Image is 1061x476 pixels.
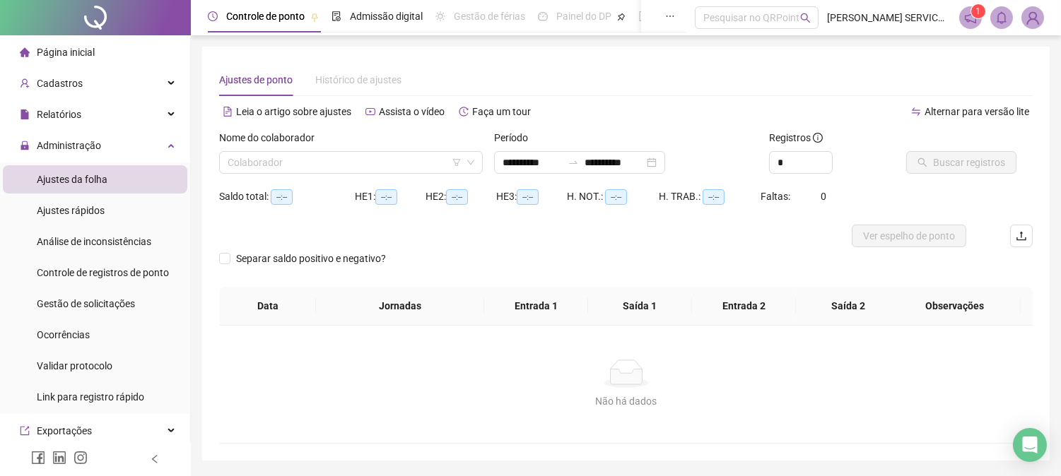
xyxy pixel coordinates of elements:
span: book [638,11,648,21]
img: 90701 [1022,7,1043,28]
span: Controle de ponto [226,11,305,22]
span: to [568,157,579,168]
div: HE 2: [426,189,496,205]
span: export [20,426,30,436]
span: Registros [769,130,823,145]
th: Saída 1 [588,287,692,326]
span: facebook [31,451,45,465]
span: Ocorrências [37,329,90,340]
span: --:-- [375,189,397,205]
th: Entrada 1 [484,287,588,326]
th: Jornadas [316,287,483,326]
span: Separar saldo positivo e negativo? [230,251,392,266]
span: lock [20,141,30,150]
th: Observações [889,287,1021,326]
span: Faça um tour [472,106,531,117]
span: sun [435,11,445,21]
span: 0 [821,191,826,202]
span: clock-circle [208,11,218,21]
span: Assista o vídeo [379,106,445,117]
span: Página inicial [37,47,95,58]
div: Saldo total: [219,189,355,205]
span: Faltas: [761,191,792,202]
span: swap [911,107,921,117]
span: [PERSON_NAME] SERVICOS DE EDUCACAO LTDA [827,10,951,25]
span: filter [452,158,461,167]
span: home [20,47,30,57]
label: Nome do colaborador [219,130,324,145]
div: H. TRAB.: [659,189,761,205]
span: pushpin [617,13,626,21]
th: Data [219,287,316,326]
span: youtube [365,107,375,117]
span: file-text [223,107,233,117]
span: info-circle [813,133,823,143]
span: Histórico de ajustes [315,74,401,85]
span: Ajustes da folha [37,174,107,185]
span: Ajustes de ponto [219,74,293,85]
span: user-add [20,78,30,88]
span: --:-- [271,189,293,205]
span: Alternar para versão lite [925,106,1029,117]
span: instagram [74,451,88,465]
span: Administração [37,140,101,151]
span: Link para registro rápido [37,391,144,403]
span: Gestão de solicitações [37,298,135,309]
span: Análise de inconsistências [37,236,151,247]
span: Painel do DP [556,11,611,22]
span: Exportações [37,425,92,436]
span: Cadastros [37,78,83,89]
span: file-done [332,11,341,21]
span: --:-- [703,189,725,205]
div: Não há dados [236,393,1016,409]
span: Controle de registros de ponto [37,267,169,278]
label: Período [494,130,537,145]
span: linkedin [52,451,66,465]
th: Entrada 2 [692,287,796,326]
span: bell [995,11,1008,24]
th: Saída 2 [796,287,900,326]
button: Ver espelho de ponto [852,225,966,247]
span: dashboard [538,11,548,21]
div: H. NOT.: [567,189,659,205]
span: left [150,454,160,464]
span: Relatórios [37,109,81,120]
div: HE 1: [355,189,426,205]
div: Open Intercom Messenger [1013,428,1047,462]
div: HE 3: [496,189,567,205]
span: swap-right [568,157,579,168]
span: Admissão digital [350,11,423,22]
span: history [459,107,469,117]
span: upload [1016,230,1027,242]
span: 1 [976,6,981,16]
span: --:-- [605,189,627,205]
span: ellipsis [665,11,675,21]
span: Observações [900,298,1009,314]
span: down [467,158,475,167]
sup: 1 [971,4,985,18]
span: --:-- [517,189,539,205]
span: Gestão de férias [454,11,525,22]
span: Leia o artigo sobre ajustes [236,106,351,117]
span: Validar protocolo [37,360,112,371]
button: Buscar registros [906,151,1016,174]
span: notification [964,11,977,24]
span: file [20,109,30,119]
span: --:-- [446,189,468,205]
span: search [800,13,811,23]
span: Ajustes rápidos [37,205,105,216]
span: pushpin [310,13,319,21]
